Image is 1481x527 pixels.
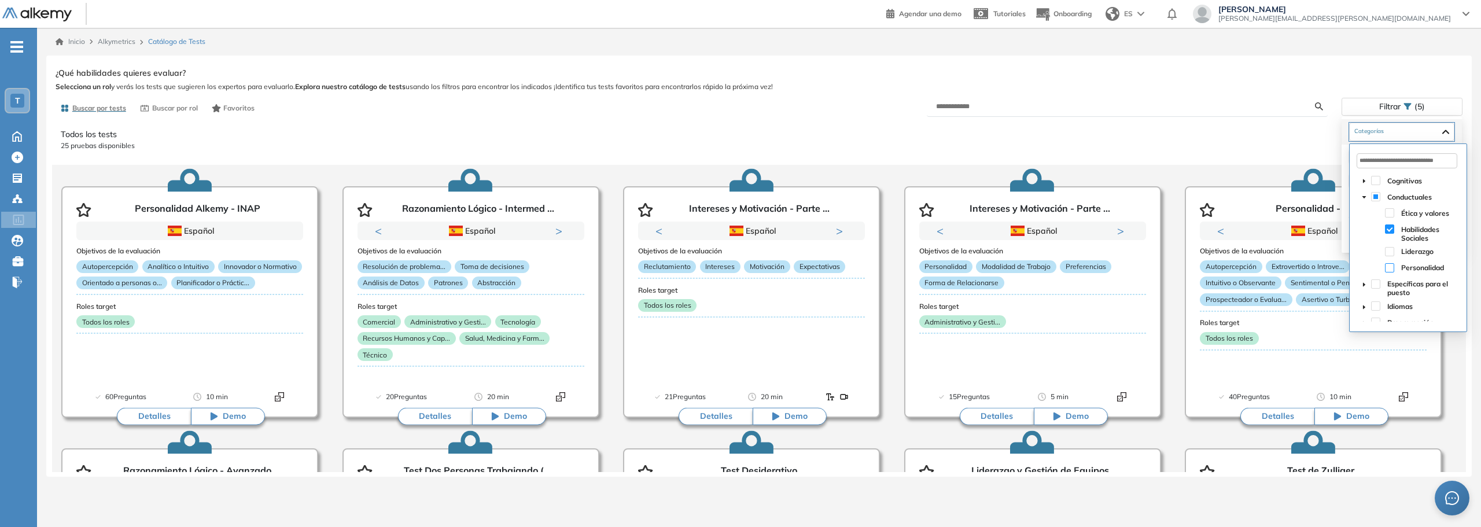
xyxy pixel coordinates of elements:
[1401,247,1434,256] span: Liderazgo
[358,332,456,345] p: Recursos Humanos y Cap...
[1387,176,1422,185] span: Cognitivas
[839,392,849,401] img: Format test logo
[504,411,527,422] span: Demo
[638,286,865,294] h3: Roles target
[1106,7,1119,21] img: world
[919,260,972,273] p: Personalidad
[638,260,696,273] p: Reclutamiento
[749,240,758,242] button: 2
[76,247,303,255] h3: Objetivos de la evaluación
[1387,302,1413,311] span: Idiomas
[976,260,1056,273] p: Modalidad de Trabajo
[794,260,845,273] p: Expectativas
[1060,260,1111,273] p: Preferencias
[993,9,1026,18] span: Tutoriales
[556,392,565,401] img: Format test logo
[1361,282,1367,288] span: caret-down
[971,465,1109,479] p: Liderazgo y Gestión de Equipos
[689,203,830,217] p: Intereses y Motivación - Parte ...
[919,315,1006,328] p: Administrativo y Gesti...
[836,225,848,237] button: Next
[1292,240,1306,242] button: 1
[275,392,284,401] img: Format test logo
[886,6,961,20] a: Agendar una demo
[1066,411,1089,422] span: Demo
[105,391,146,403] span: 60 Preguntas
[1035,2,1092,27] button: Onboarding
[1445,491,1459,505] span: message
[744,260,790,273] p: Motivación
[1399,222,1459,242] span: Habilidades Sociales
[919,247,1146,255] h3: Objetivos de la evaluación
[386,391,427,403] span: 20 Preguntas
[398,408,472,425] button: Detalles
[148,36,205,47] span: Catálogo de Tests
[1385,315,1459,329] span: Programación
[1291,226,1305,236] img: ESP
[472,277,521,289] p: Abstracción
[1361,178,1367,184] span: caret-down
[1379,98,1401,115] span: Filtrar
[223,411,246,422] span: Demo
[76,260,138,273] p: Autopercepción
[1037,240,1047,242] button: 2
[1399,261,1459,275] span: Personalidad
[1401,209,1449,218] span: Ética y valores
[1137,12,1144,16] img: arrow
[358,303,584,311] h3: Roles target
[191,408,265,425] button: Demo
[76,315,135,328] p: Todos los roles
[731,240,745,242] button: 1
[1361,194,1367,200] span: caret-down
[1399,206,1459,220] span: Ética y valores
[1387,193,1432,201] span: Conductuales
[56,98,131,118] button: Buscar por tests
[960,224,1105,237] div: Español
[56,67,186,79] span: ¿Qué habilidades quieres evaluar?
[476,240,485,242] button: 2
[1399,392,1408,401] img: Format test logo
[61,128,1457,141] p: Todos los tests
[1325,240,1334,242] button: 3
[223,103,255,113] span: Favoritos
[1218,5,1451,14] span: [PERSON_NAME]
[899,9,961,18] span: Agendar una demo
[358,260,451,273] p: Resolución de problema...
[375,225,386,237] button: Previous
[1117,392,1126,401] img: Format test logo
[135,203,260,217] p: Personalidad Alkemy - INAP
[135,98,202,118] button: Buscar por rol
[404,465,553,479] p: Test Dos Personas Trabajando ( ...
[665,391,706,403] span: 21 Preguntas
[98,37,135,46] span: Alkymetrics
[919,277,1004,289] p: Forma de Relacionarse
[1311,240,1320,242] button: 2
[1266,260,1350,273] p: Extrovertido o Introve...
[1034,408,1108,425] button: Demo
[1361,304,1367,310] span: caret-down
[1019,240,1033,242] button: 1
[358,247,584,255] h3: Objetivos de la evaluación
[753,408,827,425] button: Demo
[399,224,543,237] div: Español
[1200,319,1427,327] h3: Roles target
[123,465,271,479] p: Razonamiento Lógico - Avanzado
[152,103,198,113] span: Buscar por rol
[1387,279,1448,297] span: Específicas para el puesto
[1117,225,1129,237] button: Next
[487,391,509,403] span: 20 min
[970,203,1110,217] p: Intereses y Motivación - Parte ...
[1346,411,1369,422] span: Demo
[402,203,554,217] p: Razonamiento Lógico - Intermed ...
[1217,225,1229,237] button: Previous
[495,315,541,328] p: Tecnología
[1387,318,1434,327] span: Programación
[218,260,302,273] p: Innovador o Normativo
[428,277,468,289] p: Patrones
[459,332,550,345] p: Salud, Medicina y Farm...
[1329,391,1351,403] span: 10 min
[1385,299,1459,313] span: Idiomas
[937,225,948,237] button: Previous
[1314,408,1388,425] button: Demo
[1229,391,1270,403] span: 40 Preguntas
